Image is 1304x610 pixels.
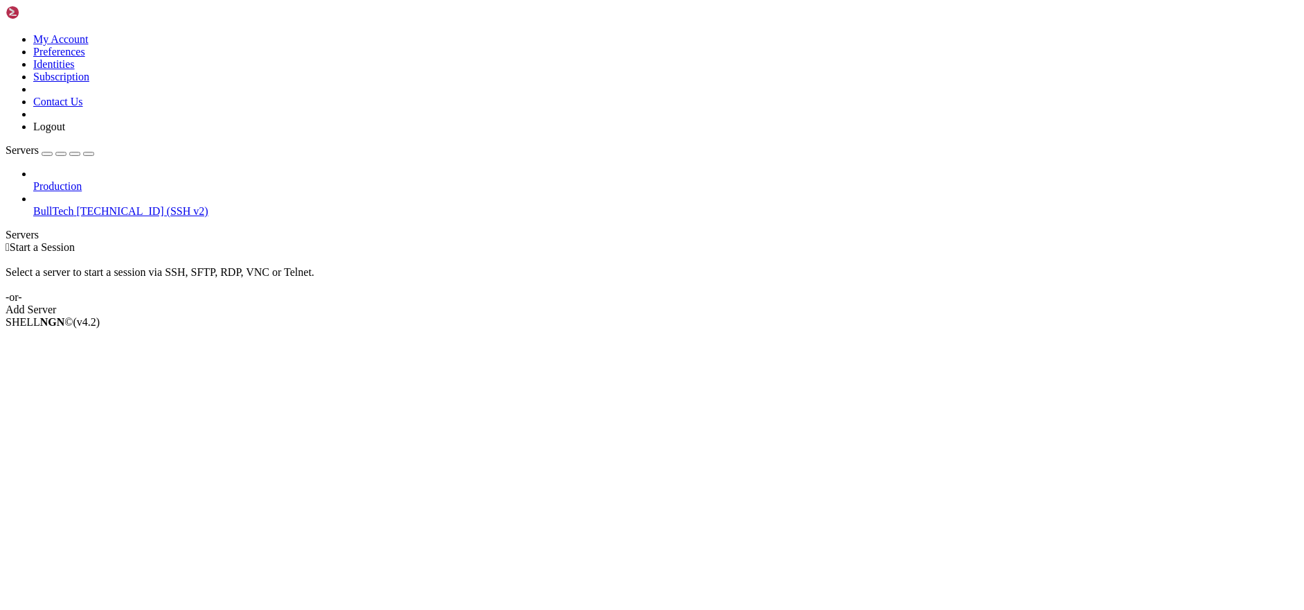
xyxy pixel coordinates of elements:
[6,254,1298,304] div: Select a server to start a session via SSH, SFTP, RDP, VNC or Telnet. -or-
[76,205,208,217] span: [TECHNICAL_ID] (SSH v2)
[33,58,75,70] a: Identities
[33,168,1298,193] li: Production
[6,6,85,19] img: Shellngn
[73,316,100,328] span: 4.2.0
[10,241,75,253] span: Start a Session
[33,205,73,217] span: BullTech
[6,144,94,156] a: Servers
[6,229,1298,241] div: Servers
[33,121,65,132] a: Logout
[33,96,83,107] a: Contact Us
[33,193,1298,218] li: BullTech [TECHNICAL_ID] (SSH v2)
[6,304,1298,316] div: Add Server
[6,316,100,328] span: SHELL ©
[6,144,39,156] span: Servers
[33,205,1298,218] a: BullTech [TECHNICAL_ID] (SSH v2)
[33,180,1298,193] a: Production
[33,180,82,192] span: Production
[40,316,65,328] b: NGN
[33,46,85,58] a: Preferences
[33,71,89,82] a: Subscription
[6,241,10,253] span: 
[33,33,89,45] a: My Account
